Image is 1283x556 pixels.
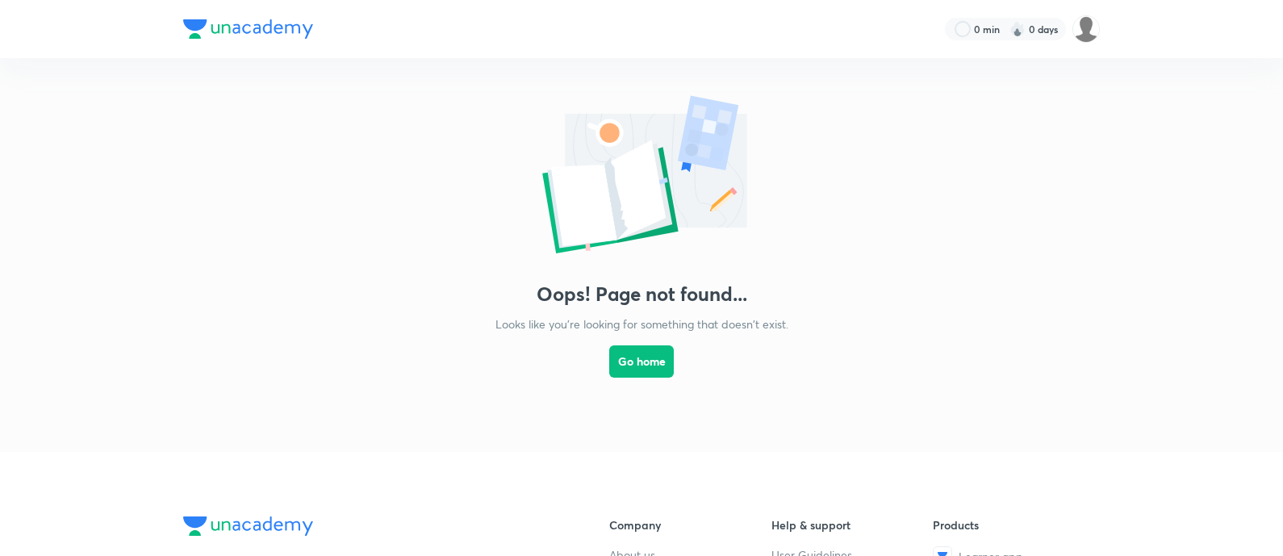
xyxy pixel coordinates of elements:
img: Company Logo [183,19,313,39]
img: Piali K [1072,15,1100,43]
a: Go home [609,332,674,420]
h6: Help & support [771,516,934,533]
h6: Company [609,516,771,533]
a: Company Logo [183,516,558,540]
button: Go home [609,345,674,378]
img: Company Logo [183,516,313,536]
h6: Products [933,516,1095,533]
p: Looks like you're looking for something that doesn't exist. [495,316,788,332]
img: streak [1009,21,1026,37]
h3: Oops! Page not found... [537,282,747,306]
img: error [480,90,803,263]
